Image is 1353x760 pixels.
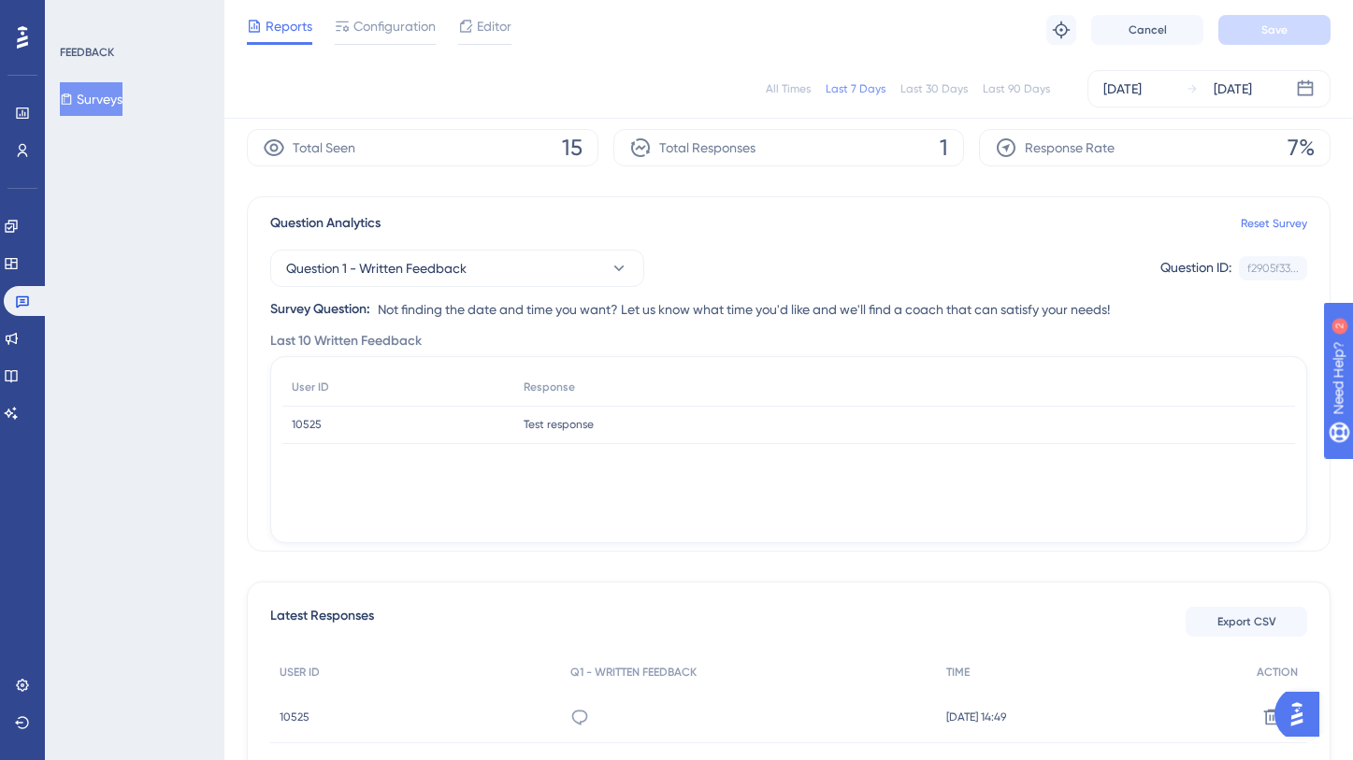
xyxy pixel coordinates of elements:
span: Total Responses [659,136,756,159]
span: Need Help? [44,5,117,27]
span: [DATE] 14:49 [946,710,1006,724]
span: 7% [1288,133,1315,163]
span: 1 [940,133,948,163]
span: Latest Responses [270,605,374,638]
a: Reset Survey [1241,216,1307,231]
span: Question Analytics [270,212,381,235]
span: 10525 [292,417,322,432]
div: [DATE] [1103,78,1142,100]
div: [DATE] [1214,78,1252,100]
span: User ID [292,380,329,394]
span: USER ID [280,665,320,680]
div: 2 [130,9,136,24]
span: Editor [477,15,511,37]
span: Reports [266,15,312,37]
span: Q1 - WRITTEN FEEDBACK [570,665,697,680]
span: Response [524,380,575,394]
span: Test response [524,417,594,432]
span: TIME [946,665,970,680]
span: Total Seen [293,136,355,159]
div: Last 7 Days [826,81,885,96]
div: FEEDBACK [60,45,114,60]
span: Save [1261,22,1288,37]
div: Last 90 Days [983,81,1050,96]
span: Cancel [1129,22,1167,37]
button: Question 1 - Written Feedback [270,250,644,287]
div: Question ID: [1160,256,1231,280]
button: Cancel [1091,15,1203,45]
span: Export CSV [1217,614,1276,629]
span: 15 [562,133,583,163]
button: Export CSV [1186,607,1307,637]
span: Not finding the date and time you want? Let us know what time you'd like and we'll find a coach t... [378,298,1110,321]
span: ACTION [1257,665,1298,680]
button: Save [1218,15,1331,45]
button: Surveys [60,82,122,116]
span: Question 1 - Written Feedback [286,257,467,280]
div: Survey Question: [270,298,370,321]
iframe: UserGuiding AI Assistant Launcher [1274,686,1331,742]
div: f2905f33... [1247,261,1299,276]
span: Configuration [353,15,436,37]
div: Last 30 Days [900,81,968,96]
span: Response Rate [1025,136,1115,159]
div: All Times [766,81,811,96]
span: 10525 [280,710,309,724]
span: Last 10 Written Feedback [270,330,422,352]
